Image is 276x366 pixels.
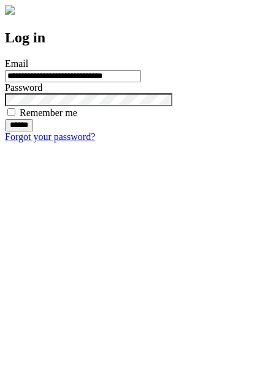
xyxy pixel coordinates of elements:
[5,131,95,142] a: Forgot your password?
[5,58,28,69] label: Email
[20,107,77,118] label: Remember me
[5,29,271,46] h2: Log in
[5,5,15,15] img: logo-4e3dc11c47720685a147b03b5a06dd966a58ff35d612b21f08c02c0306f2b779.png
[5,82,42,93] label: Password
